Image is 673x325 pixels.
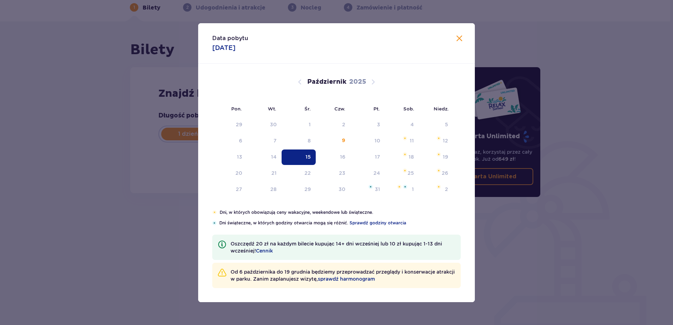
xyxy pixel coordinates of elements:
p: Oszczędź 20 zł na każdym bilecie kupując 14+ dni wcześniej lub 10 zł kupując 1-13 dni wcześniej! [231,240,455,254]
td: wtorek, 21 października 2025 [247,166,282,181]
td: niedziela, 2 listopada 2025 [419,182,453,197]
small: Czw. [334,106,345,111]
td: Data niedostępna. czwartek, 2 października 2025 [316,117,351,133]
td: środa, 22 października 2025 [282,166,316,181]
img: Niebieska gwiazdka [403,185,407,189]
img: Pomarańczowa gwiazdka [436,185,441,189]
div: 18 [409,153,414,160]
td: czwartek, 23 października 2025 [316,166,351,181]
img: Pomarańczowa gwiazdka [397,185,402,189]
td: sobota, 18 października 2025 [385,149,419,165]
td: piątek, 24 października 2025 [350,166,385,181]
small: Niedz. [434,106,449,111]
td: piątek, 31 października 2025 [350,182,385,197]
td: piątek, 10 października 2025 [350,133,385,149]
p: Październik [307,78,346,86]
td: sobota, 25 października 2025 [385,166,419,181]
td: piątek, 17 października 2025 [350,149,385,165]
a: Sprawdź godziny otwarcia [350,220,406,226]
p: Od 6 października do 19 grudnia będziemy przeprowadzać przeglądy i konserwacje atrakcji w parku. ... [231,268,455,282]
img: Pomarańczowa gwiazdka [212,210,217,215]
div: 25 [408,170,414,177]
td: Data niedostępna. środa, 1 października 2025 [282,117,316,133]
td: poniedziałek, 13 października 2025 [212,149,247,165]
div: 16 [340,153,345,160]
td: Data niedostępna. piątek, 3 października 2025 [350,117,385,133]
div: 4 [410,121,414,128]
div: 23 [339,170,345,177]
div: 13 [237,153,242,160]
div: 7 [273,137,277,144]
button: Następny miesiąc [369,78,377,86]
p: Data pobytu [212,34,248,42]
img: Pomarańczowa gwiazdka [436,136,441,140]
a: sprawdź harmonogram [318,275,375,282]
div: 15 [306,153,311,160]
small: Pon. [231,106,242,111]
small: Śr. [304,106,311,111]
td: środa, 29 października 2025 [282,182,316,197]
div: 9 [342,137,345,144]
div: 27 [236,186,242,193]
td: czwartek, 16 października 2025 [316,149,351,165]
small: Sob. [403,106,414,111]
p: 2025 [349,78,366,86]
td: niedziela, 19 października 2025 [419,149,453,165]
small: Pt. [373,106,380,111]
div: 11 [410,137,414,144]
td: sobota, 11 października 2025 [385,133,419,149]
img: Pomarańczowa gwiazdka [403,152,407,157]
div: 1 [412,186,414,193]
img: Pomarańczowa gwiazdka [436,152,441,157]
div: 31 [375,186,380,193]
p: Dni, w których obowiązują ceny wakacyjne, weekendowe lub świąteczne. [220,209,461,216]
div: 30 [270,121,277,128]
div: 2 [445,186,448,193]
p: Dni świąteczne, w których godziny otwarcia mogą się różnić. [219,220,461,226]
a: Cennik [256,247,273,254]
button: Zamknij [455,34,464,43]
td: Data niedostępna. wtorek, 7 października 2025 [247,133,282,149]
div: 1 [309,121,311,128]
img: Pomarańczowa gwiazdka [403,168,407,173]
td: Data niedostępna. poniedziałek, 6 października 2025 [212,133,247,149]
div: 3 [377,121,380,128]
div: 20 [235,170,242,177]
div: 8 [308,137,311,144]
div: 14 [271,153,277,160]
td: wtorek, 14 października 2025 [247,149,282,165]
td: sobota, 1 listopada 2025 [385,182,419,197]
img: Niebieska gwiazdka [212,221,216,225]
td: Data niedostępna. środa, 8 października 2025 [282,133,316,149]
div: 21 [271,170,277,177]
td: niedziela, 12 października 2025 [419,133,453,149]
td: wtorek, 28 października 2025 [247,182,282,197]
div: 6 [239,137,242,144]
div: 29 [236,121,242,128]
td: Data niedostępna. niedziela, 5 października 2025 [419,117,453,133]
div: 12 [443,137,448,144]
div: 5 [445,121,448,128]
td: Data niedostępna. wtorek, 30 września 2025 [247,117,282,133]
img: Pomarańczowa gwiazdka [436,168,441,173]
small: Wt. [268,106,276,111]
img: Pomarańczowa gwiazdka [403,136,407,140]
div: 28 [270,186,277,193]
div: 24 [373,170,380,177]
div: 17 [375,153,380,160]
td: Data niedostępna. poniedziałek, 29 września 2025 [212,117,247,133]
div: 19 [443,153,448,160]
div: 30 [339,186,345,193]
img: Niebieska gwiazdka [369,185,373,189]
div: 29 [304,186,311,193]
td: Data zaznaczona. środa, 15 października 2025 [282,149,316,165]
td: czwartek, 30 października 2025 [316,182,351,197]
p: [DATE] [212,44,235,52]
div: 10 [375,137,380,144]
td: poniedziałek, 27 października 2025 [212,182,247,197]
div: 26 [442,170,448,177]
button: Poprzedni miesiąc [296,78,304,86]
